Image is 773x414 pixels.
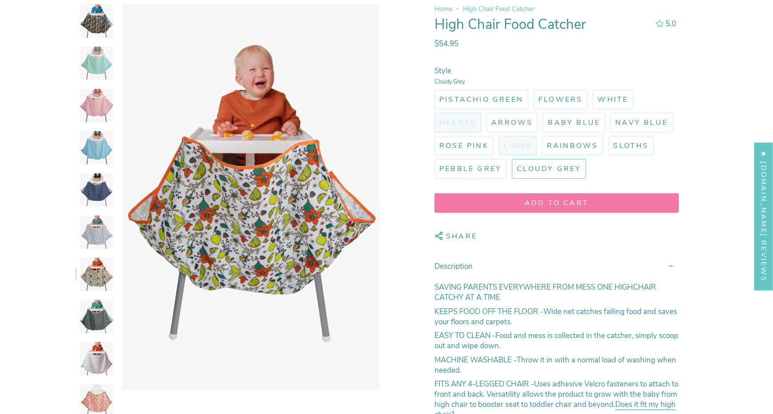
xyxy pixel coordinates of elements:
span: Flowers [538,95,582,104]
div: 5.0 out of 5.0 stars [656,20,664,28]
div: Click to open Judge.me floating reviews tab [754,143,773,291]
p: Wide net catches falling food and saves your floors and carpets. [434,306,679,326]
span: Pistachio Green [439,95,523,104]
span: White [598,95,628,104]
span: Rainbows [547,141,598,151]
button: Share [434,227,477,246]
span: Style [434,66,451,76]
strong: KEEPS FOOD OFF THE FLOOR - [434,306,543,316]
span: Rose Pink [439,141,489,151]
h1: High Chair Food Catcher [434,16,648,33]
strong: SAVING PARENTS EVERYWHERE FROM MESS ONE HIGHCHAIR CATCHY AT A TIME [434,282,656,303]
p: Throw it in with a normal load of washing when needed. [434,354,679,375]
strong: MACHINE WASHABLE - [434,354,517,365]
span: Arrows [491,118,533,127]
span: Baby Blue [548,118,600,127]
strong: EASY TO CLEAN - [434,330,495,341]
span: Navy Blue [615,118,668,127]
span: Share [446,231,477,243]
a: Home [434,4,452,13]
span: Pebble Grey [439,164,502,174]
span: 5.0 [665,19,676,29]
span: Hearts [439,118,476,127]
strong: FITS ANY 4-LEGGED CHAIR - [434,379,534,389]
span: Add to cart [443,198,670,208]
p: Food and mess is collected in the catcher, simply scoop out and wipe down. [434,330,679,351]
button: Add to cart [434,193,679,213]
span: $54.95 [434,39,458,49]
span: Lions [504,141,532,151]
button: 5.0 out of 5.0 stars [651,18,679,30]
span: Cloudy Grey [517,164,581,174]
span: Sloths [613,141,649,151]
summary: Description [434,254,679,279]
span: High Chair Food Catcher [463,4,534,13]
small: Cloudy Grey [434,76,679,85]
